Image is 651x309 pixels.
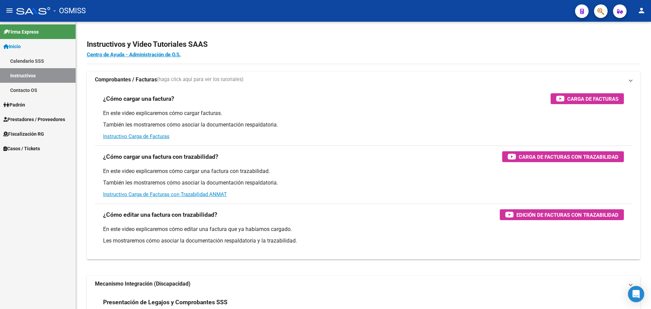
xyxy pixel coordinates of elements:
[3,145,40,152] span: Casos / Tickets
[3,28,39,36] span: Firma Express
[516,211,618,219] span: Edición de Facturas con Trazabilidad
[103,121,624,129] p: También les mostraremos cómo asociar la documentación respaldatoria.
[87,52,181,58] a: Centro de Ayuda - Administración de O.S.
[87,72,640,88] mat-expansion-panel-header: Comprobantes / Facturas(haga click aquí para ver los tutoriales)
[637,6,646,15] mat-icon: person
[3,116,65,123] span: Prestadores / Proveedores
[500,209,624,220] button: Edición de Facturas con Trazabilidad
[54,3,86,18] span: - OSMISS
[3,101,25,109] span: Padrón
[103,226,624,233] p: En este video explicaremos cómo editar una factura que ya habíamos cargado.
[103,191,227,197] a: Instructivo Carga de Facturas con Trazabilidad ANMAT
[103,237,624,245] p: Les mostraremos cómo asociar la documentación respaldatoria y la trazabilidad.
[502,151,624,162] button: Carga de Facturas con Trazabilidad
[103,168,624,175] p: En este video explicaremos cómo cargar una factura con trazabilidad.
[103,152,218,161] h3: ¿Cómo cargar una factura con trazabilidad?
[5,6,14,15] mat-icon: menu
[3,43,21,50] span: Inicio
[551,93,624,104] button: Carga de Facturas
[157,76,243,83] span: (haga click aquí para ver los tutoriales)
[95,76,157,83] strong: Comprobantes / Facturas
[87,88,640,259] div: Comprobantes / Facturas(haga click aquí para ver los tutoriales)
[103,133,170,139] a: Instructivo Carga de Facturas
[628,286,644,302] div: Open Intercom Messenger
[567,95,618,103] span: Carga de Facturas
[519,153,618,161] span: Carga de Facturas con Trazabilidad
[87,38,640,51] h2: Instructivos y Video Tutoriales SAAS
[3,130,44,138] span: Fiscalización RG
[103,179,624,187] p: También les mostraremos cómo asociar la documentación respaldatoria.
[103,210,217,219] h3: ¿Cómo editar una factura con trazabilidad?
[103,297,228,307] h3: Presentación de Legajos y Comprobantes SSS
[103,110,624,117] p: En este video explicaremos cómo cargar facturas.
[87,276,640,292] mat-expansion-panel-header: Mecanismo Integración (Discapacidad)
[95,280,191,288] strong: Mecanismo Integración (Discapacidad)
[103,94,174,103] h3: ¿Cómo cargar una factura?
